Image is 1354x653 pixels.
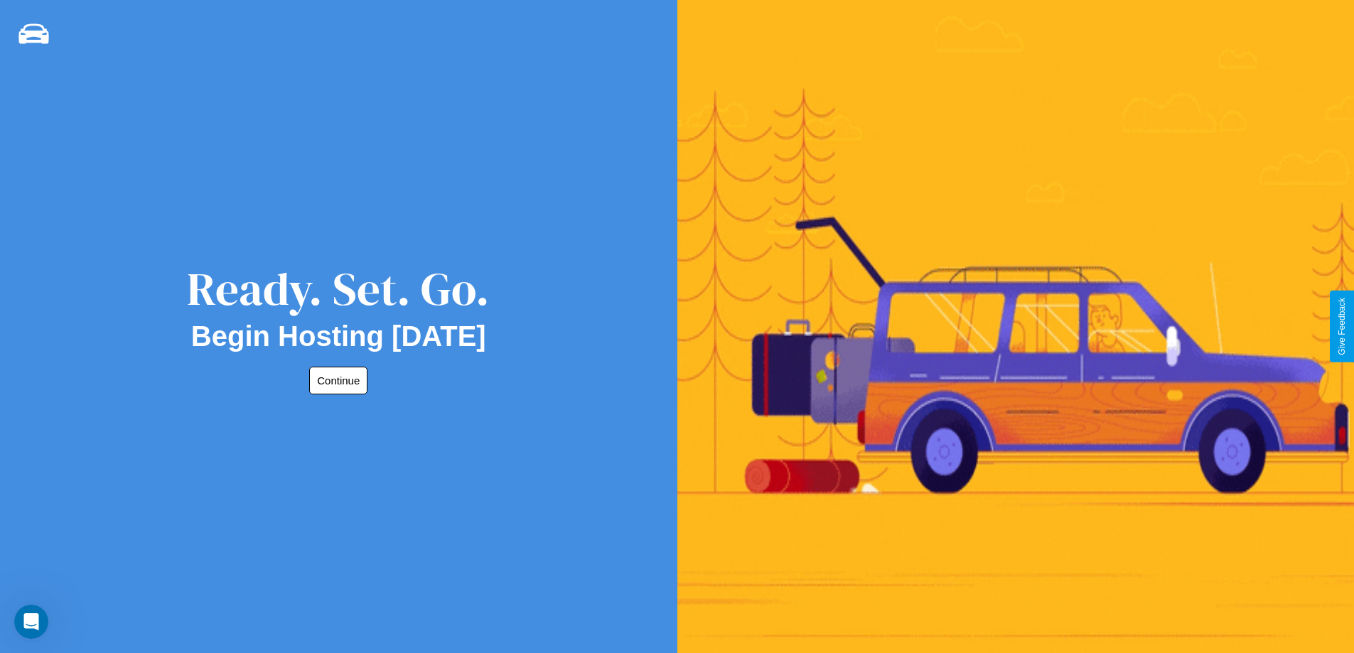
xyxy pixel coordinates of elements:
div: Give Feedback [1337,298,1347,355]
div: Ready. Set. Go. [187,257,490,320]
button: Continue [309,367,367,394]
iframe: Intercom live chat [14,605,48,639]
h2: Begin Hosting [DATE] [191,320,486,352]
